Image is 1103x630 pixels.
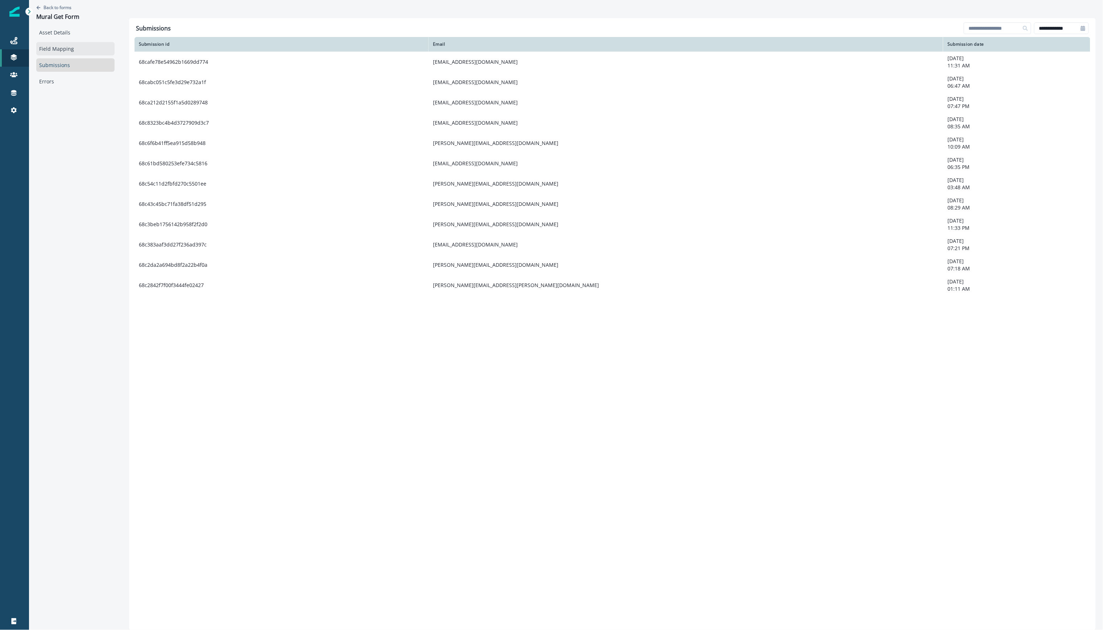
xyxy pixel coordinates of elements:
img: Inflection [9,7,20,17]
td: [PERSON_NAME][EMAIL_ADDRESS][DOMAIN_NAME] [429,194,943,214]
p: Submissions [136,24,171,33]
p: 08:29 AM [947,204,1086,211]
td: [EMAIL_ADDRESS][DOMAIN_NAME] [429,92,943,113]
td: 68c2842f7f00f3444fe02427 [135,275,429,295]
td: [EMAIL_ADDRESS][DOMAIN_NAME] [429,235,943,255]
td: [PERSON_NAME][EMAIL_ADDRESS][DOMAIN_NAME] [429,133,943,153]
td: 68c54c11d2fbfd270c5501ee [135,174,429,194]
p: 06:47 AM [947,82,1086,90]
p: 06:35 PM [947,163,1086,171]
p: 07:18 AM [947,265,1086,272]
td: [EMAIL_ADDRESS][DOMAIN_NAME] [429,51,943,72]
td: [PERSON_NAME][EMAIL_ADDRESS][PERSON_NAME][DOMAIN_NAME] [429,275,943,295]
a: Errors [36,75,115,88]
td: [EMAIL_ADDRESS][DOMAIN_NAME] [429,113,943,133]
a: Asset Details [36,26,115,39]
div: Email [433,41,939,47]
td: 68cafe78e54962b1669dd774 [135,51,429,72]
td: 68c2da2a694bd8f2a22b4f0a [135,255,429,275]
a: Submissions [36,58,115,72]
td: 68c6f6b41ff5ea915d58b948 [135,133,429,153]
td: [PERSON_NAME][EMAIL_ADDRESS][DOMAIN_NAME] [429,214,943,235]
button: Go back [36,4,71,11]
p: 11:33 PM [947,224,1086,232]
td: 68ca212d2155f1a5d0289748 [135,92,429,113]
p: [DATE] [947,136,1086,143]
td: 68cabc051c5fe3d29e732a1f [135,72,429,92]
p: [DATE] [947,116,1086,123]
td: 68c383aaf3dd27f236ad397c [135,235,429,255]
p: 08:35 AM [947,123,1086,130]
td: [PERSON_NAME][EMAIL_ADDRESS][DOMAIN_NAME] [429,255,943,275]
p: 10:09 AM [947,143,1086,150]
td: 68c61bd580253efe734c5816 [135,153,429,174]
p: [DATE] [947,217,1086,224]
td: [EMAIL_ADDRESS][DOMAIN_NAME] [429,153,943,174]
p: [DATE] [947,177,1086,184]
p: 07:21 PM [947,245,1086,252]
td: 68c8323bc4b4d3727909d3c7 [135,113,429,133]
p: [DATE] [947,258,1086,265]
div: Submission id [139,41,424,47]
p: 07:47 PM [947,103,1086,110]
td: [PERSON_NAME][EMAIL_ADDRESS][DOMAIN_NAME] [429,174,943,194]
p: [DATE] [947,237,1086,245]
p: 11:31 AM [947,62,1086,69]
p: [DATE] [947,55,1086,62]
p: 01:11 AM [947,285,1086,293]
td: 68c3beb1756142b958f2f2d0 [135,214,429,235]
p: [DATE] [947,278,1086,285]
td: 68c43c45bc71fa38df51d295 [135,194,429,214]
td: [EMAIL_ADDRESS][DOMAIN_NAME] [429,72,943,92]
a: Field Mapping [36,42,115,55]
div: Mural Get Form [36,13,79,21]
p: [DATE] [947,197,1086,204]
p: [DATE] [947,156,1086,163]
p: [DATE] [947,75,1086,82]
p: [DATE] [947,95,1086,103]
p: Back to forms [44,4,71,11]
p: 03:48 AM [947,184,1086,191]
div: Submission date [947,41,1086,47]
